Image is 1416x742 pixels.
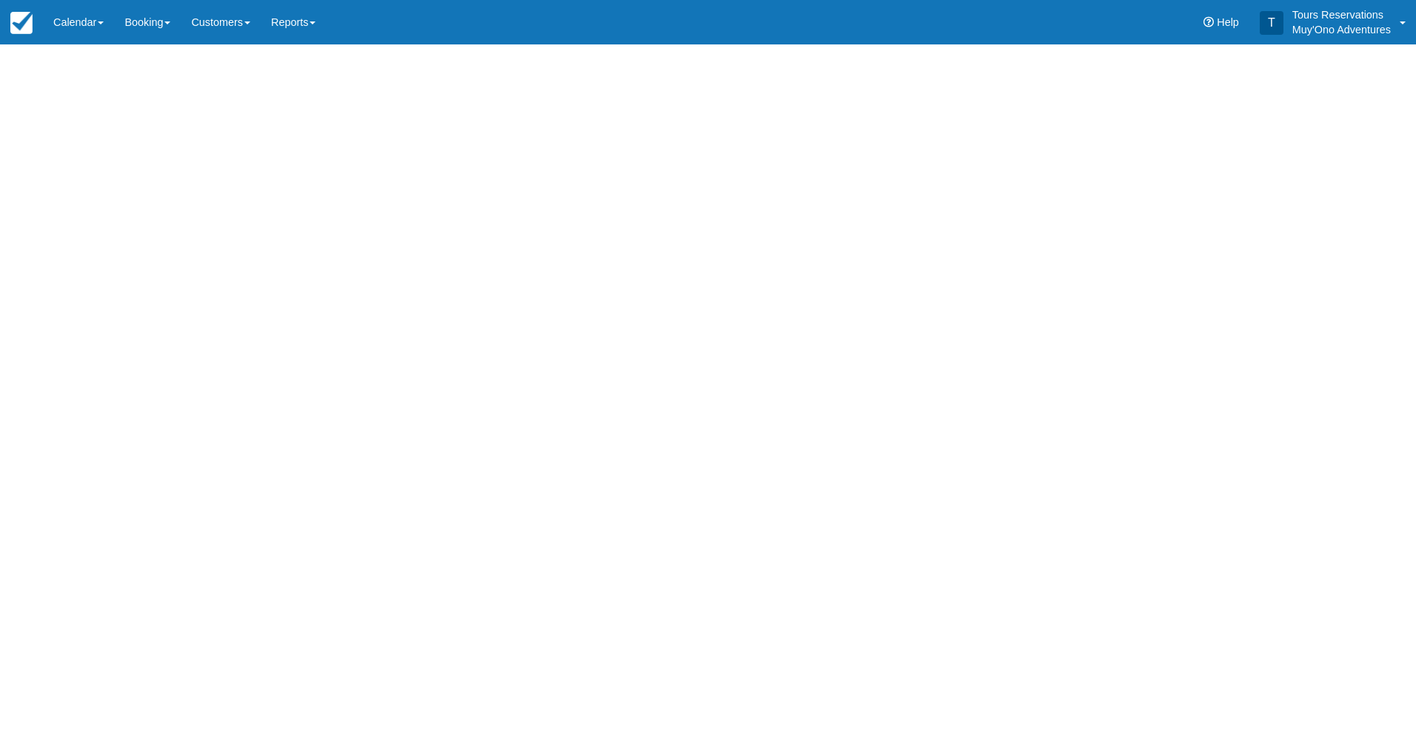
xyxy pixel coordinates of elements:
p: Muy'Ono Adventures [1292,22,1391,37]
p: Tours Reservations [1292,7,1391,22]
i: Help [1203,17,1214,27]
span: Help [1217,16,1239,28]
img: checkfront-main-nav-mini-logo.png [10,12,33,34]
div: T [1260,11,1283,35]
